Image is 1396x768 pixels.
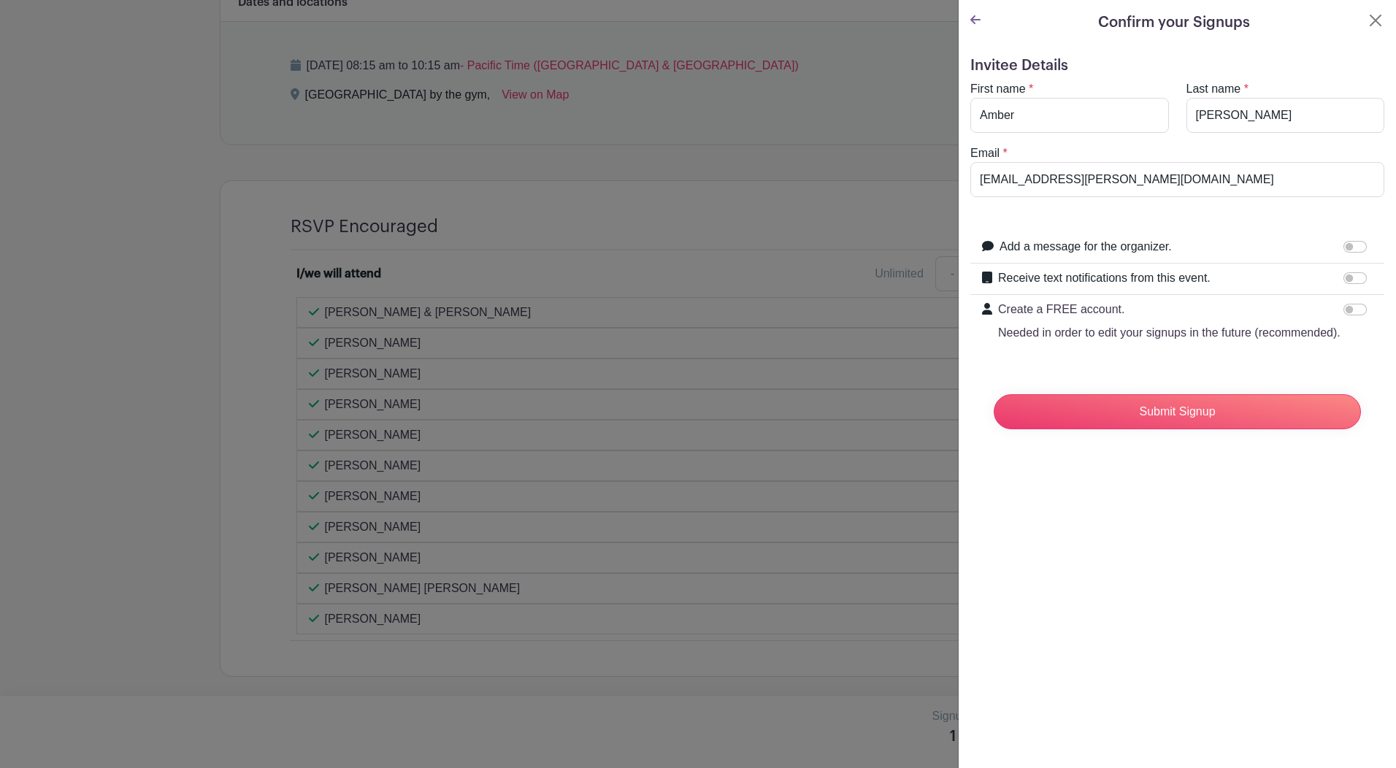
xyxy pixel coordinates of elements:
h5: Confirm your Signups [1098,12,1250,34]
label: Last name [1186,80,1241,98]
label: Add a message for the organizer. [1000,238,1172,256]
button: Close [1367,12,1384,29]
h5: Invitee Details [970,57,1384,74]
label: First name [970,80,1026,98]
p: Needed in order to edit your signups in the future (recommended). [998,324,1341,342]
label: Email [970,145,1000,162]
label: Receive text notifications from this event. [998,269,1211,287]
input: Submit Signup [994,394,1361,429]
p: Create a FREE account. [998,301,1341,318]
